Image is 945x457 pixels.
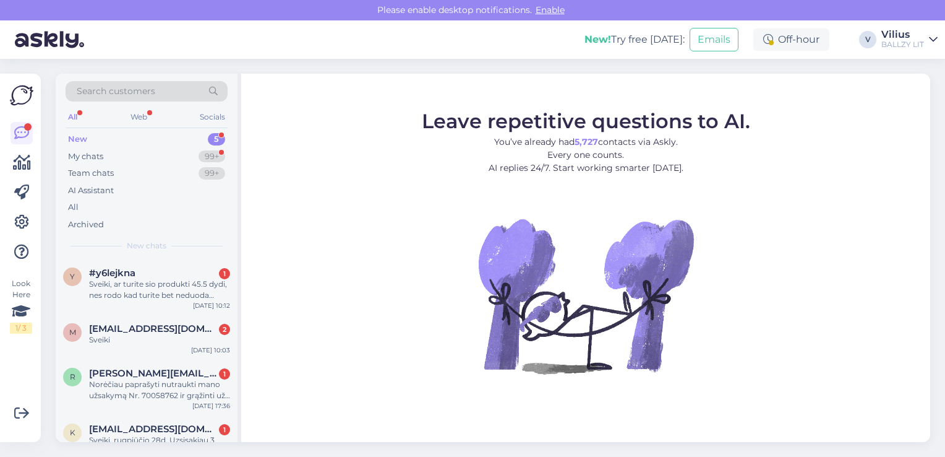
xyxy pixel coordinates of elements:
div: [DATE] 10:03 [191,346,230,355]
span: Enable [532,4,568,15]
span: m [69,328,76,337]
div: All [66,109,80,125]
span: m.bliudzukyte@gmail.com [89,323,218,334]
button: Emails [690,28,738,51]
img: No Chat active [474,184,697,407]
div: 5 [208,133,225,146]
div: 1 [219,424,230,435]
span: Search customers [77,85,155,98]
div: 2 [219,324,230,335]
span: #y6lejkna [89,268,135,279]
div: 99+ [199,150,225,163]
b: New! [584,33,611,45]
div: [DATE] 10:12 [193,301,230,310]
div: Socials [197,109,228,125]
span: Leave repetitive questions to AI. [422,108,750,133]
div: Web [128,109,150,125]
div: Look Here [10,278,32,334]
div: AI Assistant [68,185,114,197]
div: Sveiki [89,334,230,346]
p: You’ve already had contacts via Askly. Every one counts. AI replies 24/7. Start working smarter [... [422,135,750,174]
b: 5,727 [575,136,598,147]
div: Off-hour [753,28,829,51]
div: 99+ [199,167,225,180]
div: New [68,133,87,146]
div: Team chats [68,167,114,180]
div: 1 / 3 [10,323,32,334]
div: Vilius [881,30,924,40]
div: Sveiki, ar turite sio produkti 45.5 dydi, nes rodo kad turite bet neduoda priduot. SKU: U9060BLK_... [89,279,230,301]
div: BALLZY LIT [881,40,924,50]
div: 1 [219,368,230,380]
div: 1 [219,268,230,279]
div: Sveiki, rugpjūčio 28d. Uzsisakiau 3 atskirus užsakymus batų, sumokėjau ir tt už gerą nuolaidą. Ru... [89,435,230,457]
div: V [859,31,876,48]
img: Askly Logo [10,84,33,107]
div: Try free [DATE]: [584,32,685,47]
div: All [68,201,79,214]
div: Archived [68,219,104,231]
span: racevic@gmail.com [89,368,218,379]
div: Norėčiau paprašyti nutraukti mano užsakymą Nr. 70058762 ir grąžinti už jį sumokėtus pinigus. Praš... [89,379,230,401]
div: My chats [68,150,103,163]
a: ViliusBALLZY LIT [881,30,938,50]
span: y [70,272,75,281]
span: k [70,428,75,437]
span: karizava111@gmail.com [89,424,218,435]
div: [DATE] 17:36 [192,401,230,411]
span: New chats [127,240,166,251]
span: r [70,372,75,381]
